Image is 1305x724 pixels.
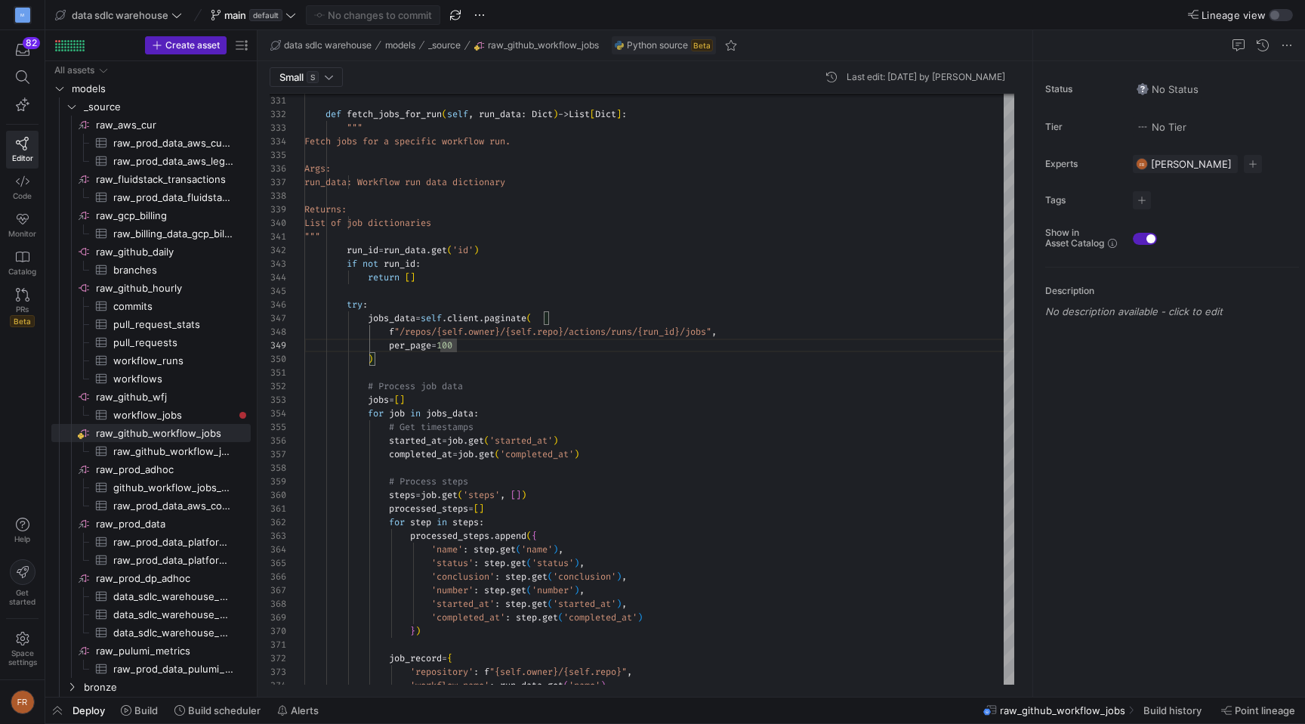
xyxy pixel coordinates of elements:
[1133,117,1190,137] button: No tierNo Tier
[6,244,39,282] a: Catalog
[96,515,248,533] span: raw_prod_data​​​​​​​​
[1045,227,1104,249] span: Show in Asset Catalog
[415,312,421,324] span: =
[1045,122,1121,132] span: Tier
[428,40,461,51] span: _source
[284,40,372,51] span: data sdlc warehouse
[270,311,286,325] div: 347
[96,461,248,478] span: raw_prod_adhoc​​​​​​​​
[421,489,437,501] span: job
[51,61,251,79] div: Press SPACE to select this row.
[279,71,304,83] span: Small
[113,153,233,170] span: raw_prod_data_aws_legacy_cur_2022_05_onward​​​​​​​​​
[1045,286,1299,296] p: Description
[270,325,286,339] div: 348
[304,217,431,229] span: List of job dictionaries
[51,206,251,224] a: raw_gcp_billing​​​​​​​​
[270,502,286,515] div: 361
[569,108,590,120] span: List
[447,108,468,120] span: self
[270,434,286,447] div: 356
[6,553,39,612] button: Getstarted
[304,176,505,188] span: run_data: Workflow run data dictionary
[442,108,447,120] span: (
[8,267,36,276] span: Catalog
[51,460,251,478] div: Press SPACE to select this row.
[96,280,248,297] span: raw_github_hourly​​​​​​​​
[96,642,248,660] span: raw_pulumi_metrics​​​​​​​​
[463,435,468,447] span: .
[532,108,553,120] span: Dict
[484,435,489,447] span: (
[437,516,447,528] span: in
[270,298,286,311] div: 346
[270,135,286,148] div: 334
[51,79,251,97] div: Press SPACE to select this row.
[495,448,500,460] span: (
[516,489,521,501] span: ]
[113,479,233,497] span: github_workflow_jobs_backfill​​​​​​​​​
[270,243,286,257] div: 342
[51,97,251,116] div: Press SPACE to select this row.
[595,108,616,120] span: Dict
[1045,195,1121,206] span: Tags
[270,447,286,461] div: 357
[270,393,286,407] div: 353
[474,503,479,515] span: [
[479,516,484,528] span: :
[6,206,39,244] a: Monitor
[96,388,248,406] span: raw_github_wfj​​​​​​​​
[431,244,447,256] span: get
[11,690,35,714] div: FR
[484,312,526,324] span: paginate
[96,116,248,134] span: raw_aws_cur​​​​​​​​
[347,244,378,256] span: run_id
[711,326,717,338] span: ,
[51,370,251,388] div: Press SPACE to select this row.
[389,394,394,406] span: =
[489,530,495,542] span: .
[72,9,168,21] span: data sdlc warehouse
[691,39,713,51] span: Beta
[113,316,233,333] span: pull_request_stats​​​​​​​​​
[51,152,251,170] div: Press SPACE to select this row.
[113,661,233,678] span: raw_prod_data_pulumi_metrics​​​​​​​​​
[389,516,405,528] span: for
[51,279,251,297] div: Press SPACE to select this row.
[452,244,474,256] span: 'id'
[479,108,521,120] span: run_data
[51,442,251,460] a: raw_github_workflow_jobs​​​​​​​​​
[368,380,463,392] span: # Process job data
[6,686,39,718] button: FR
[113,624,233,642] span: data_sdlc_warehouse_main_source__raw_github_wfj__workflow_jobs_[DEMOGRAPHIC_DATA]​​​​​​​​​
[1137,698,1211,723] button: Build history
[145,36,227,54] button: Create asset
[347,122,362,134] span: """
[847,72,1005,82] div: Last edit: [DATE] by [PERSON_NAME]
[51,152,251,170] a: raw_prod_data_aws_legacy_cur_2022_05_onward​​​​​​​​​
[23,37,40,49] div: 82
[113,497,233,515] span: raw_prod_data_aws_cost_usage_report​​​​​​​​​
[489,435,553,447] span: 'started_at'
[51,497,251,515] a: raw_prod_data_aws_cost_usage_report​​​​​​​​​
[270,420,286,434] div: 355
[479,312,484,324] span: .
[51,5,186,25] button: data sdlc warehouse
[468,108,474,120] span: ,
[96,207,248,224] span: raw_gcp_billing​​​​​​​​
[389,489,415,501] span: steps
[249,9,282,21] span: default
[113,443,233,460] span: raw_github_workflow_jobs​​​​​​​​​
[291,704,319,716] span: Alerts
[590,108,595,120] span: [
[270,529,286,543] div: 363
[479,503,484,515] span: ]
[51,170,251,188] div: Press SPACE to select this row.
[468,435,484,447] span: get
[51,243,251,261] div: Press SPACE to select this row.
[521,489,526,501] span: )
[362,258,378,270] span: not
[347,108,442,120] span: fetch_jobs_for_run
[270,407,286,420] div: 354
[6,2,39,28] a: M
